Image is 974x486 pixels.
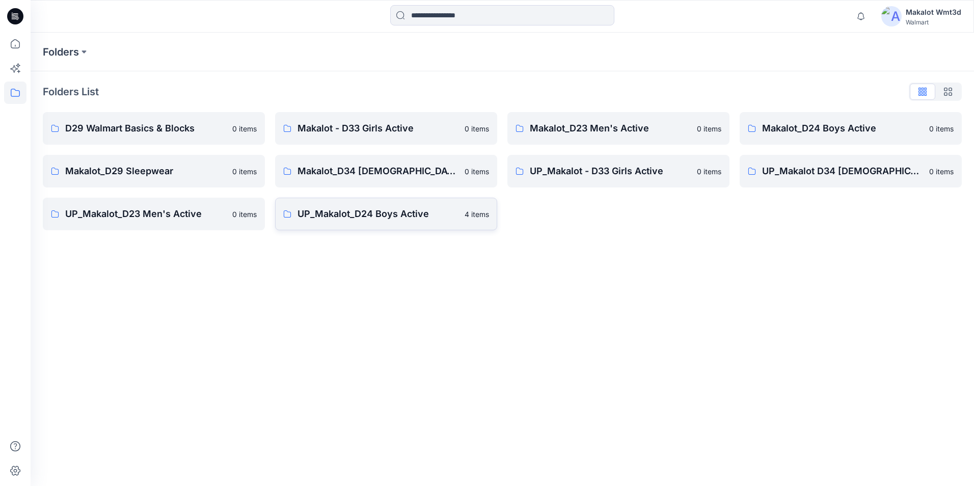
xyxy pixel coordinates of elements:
p: UP_Makalot - D33 Girls Active [530,164,691,178]
a: Makalot_D29 Sleepwear0 items [43,155,265,187]
a: UP_Makalot_D24 Boys Active4 items [275,198,497,230]
a: Makalot_D23 Men's Active0 items [507,112,729,145]
a: UP_Makalot D34 [DEMOGRAPHIC_DATA] Active0 items [740,155,962,187]
p: Folders List [43,84,99,99]
p: 0 items [232,209,257,220]
p: 0 items [697,123,721,134]
p: 0 items [929,123,954,134]
p: Makalot_D29 Sleepwear [65,164,226,178]
p: Makalot_D23 Men's Active [530,121,691,136]
p: 0 items [465,166,489,177]
p: 0 items [697,166,721,177]
a: Folders [43,45,79,59]
p: Makalot_D24 Boys Active [762,121,923,136]
p: 0 items [232,123,257,134]
p: UP_Makalot D34 [DEMOGRAPHIC_DATA] Active [762,164,923,178]
a: Makalot_D24 Boys Active0 items [740,112,962,145]
a: Makalot - D33 Girls Active0 items [275,112,497,145]
p: D29 Walmart Basics & Blocks [65,121,226,136]
p: Makalot_D34 [DEMOGRAPHIC_DATA] Active [297,164,458,178]
div: Makalot Wmt3d [906,6,961,18]
a: Makalot_D34 [DEMOGRAPHIC_DATA] Active0 items [275,155,497,187]
div: Walmart [906,18,961,26]
a: UP_Makalot_D23 Men's Active0 items [43,198,265,230]
p: UP_Makalot_D23 Men's Active [65,207,226,221]
p: 4 items [465,209,489,220]
a: D29 Walmart Basics & Blocks0 items [43,112,265,145]
img: avatar [881,6,902,26]
p: Makalot - D33 Girls Active [297,121,458,136]
p: UP_Makalot_D24 Boys Active [297,207,458,221]
p: 0 items [929,166,954,177]
p: 0 items [232,166,257,177]
p: 0 items [465,123,489,134]
a: UP_Makalot - D33 Girls Active0 items [507,155,729,187]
